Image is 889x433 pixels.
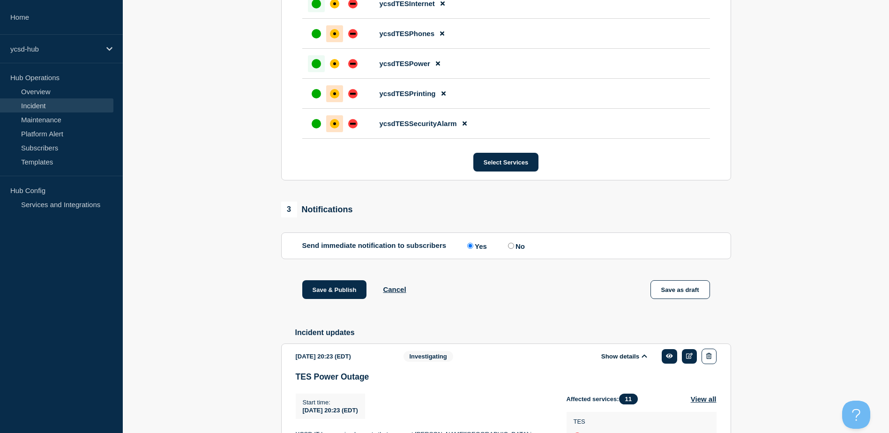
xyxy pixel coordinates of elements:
[598,352,650,360] button: Show details
[303,399,358,406] p: Start time :
[380,60,430,67] span: ycsdTESPower
[567,394,642,404] span: Affected services:
[10,45,100,53] p: ycsd-hub
[506,241,525,250] label: No
[650,280,710,299] button: Save as draft
[330,59,339,68] div: affected
[281,202,297,217] span: 3
[330,119,339,128] div: affected
[296,372,717,382] h3: TES Power Outage
[303,407,358,414] span: [DATE] 20:23 (EDT)
[312,29,321,38] div: up
[508,243,514,249] input: No
[348,119,358,128] div: down
[574,418,654,425] p: TES
[348,29,358,38] div: down
[380,119,457,127] span: ycsdTESSecurityAlarm
[312,119,321,128] div: up
[302,241,710,250] div: Send immediate notification to subscribers
[380,30,435,37] span: ycsdTESPhones
[383,285,406,293] button: Cancel
[312,89,321,98] div: up
[330,29,339,38] div: affected
[465,241,487,250] label: Yes
[691,394,717,404] button: View all
[281,202,353,217] div: Notifications
[302,280,367,299] button: Save & Publish
[312,59,321,68] div: up
[348,59,358,68] div: down
[842,401,870,429] iframe: Help Scout Beacon - Open
[619,394,638,404] span: 11
[467,243,473,249] input: Yes
[473,153,538,172] button: Select Services
[403,351,453,362] span: Investigating
[348,89,358,98] div: down
[295,328,731,337] h2: Incident updates
[380,90,436,97] span: ycsdTESPrinting
[302,241,447,250] p: Send immediate notification to subscribers
[330,89,339,98] div: affected
[296,349,389,364] div: [DATE] 20:23 (EDT)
